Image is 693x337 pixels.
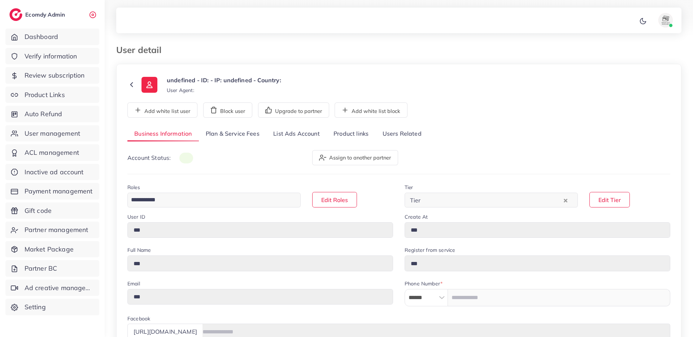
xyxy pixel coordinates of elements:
button: Edit Roles [312,192,357,207]
input: Search for option [128,194,291,206]
h3: User detail [116,45,167,55]
div: Search for option [405,193,578,207]
label: Full Name [127,246,151,254]
h2: Ecomdy Admin [25,11,67,18]
a: Business Information [127,126,199,142]
span: Auto Refund [25,109,62,119]
span: Payment management [25,187,93,196]
span: Setting [25,302,46,312]
a: Users Related [375,126,428,142]
span: Verify information [25,52,77,61]
img: logo [9,8,22,21]
p: Account Status: [127,153,193,162]
button: Assign to another partner [312,150,398,165]
span: Review subscription [25,71,85,80]
a: Payment management [5,183,99,200]
label: Roles [127,184,140,191]
button: Block user [203,102,252,118]
div: Search for option [127,193,301,207]
a: List Ads Account [266,126,327,142]
label: Create At [405,213,428,220]
label: Facebook [127,315,150,322]
a: Inactive ad account [5,164,99,180]
span: Dashboard [25,32,58,41]
p: undefined - ID: - IP: undefined - Country: [167,76,281,84]
a: Verify information [5,48,99,65]
a: Dashboard [5,29,99,45]
span: Gift code [25,206,52,215]
button: Add white list user [127,102,197,118]
a: Plan & Service Fees [199,126,266,142]
button: Add white list block [335,102,407,118]
span: Ad creative management [25,283,94,293]
button: Upgrade to partner [258,102,329,118]
a: ACL management [5,144,99,161]
span: Partner BC [25,264,57,273]
a: Gift code [5,202,99,219]
button: Edit Tier [589,192,630,207]
a: Product links [327,126,375,142]
a: Product Links [5,87,99,103]
img: ic-user-info.36bf1079.svg [141,77,157,93]
span: Partner management [25,225,88,235]
label: User ID [127,213,145,220]
a: Auto Refund [5,106,99,122]
span: Market Package [25,245,74,254]
span: Inactive ad account [25,167,84,177]
label: Tier [405,184,413,191]
a: User management [5,125,99,142]
a: Partner management [5,222,99,238]
a: Market Package [5,241,99,258]
a: Ad creative management [5,280,99,296]
a: avatar [650,13,676,27]
button: Clear Selected [564,196,567,204]
span: User management [25,129,80,138]
img: avatar [658,13,673,27]
label: Email [127,280,140,287]
label: Phone Number [405,280,443,287]
a: logoEcomdy Admin [9,8,67,21]
span: Product Links [25,90,65,100]
input: Search for option [423,194,562,206]
a: Partner BC [5,260,99,277]
span: Tier [409,195,422,206]
label: Register from service [405,246,455,254]
a: Setting [5,299,99,315]
small: User Agent: [167,87,194,94]
span: ACL management [25,148,79,157]
a: Review subscription [5,67,99,84]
